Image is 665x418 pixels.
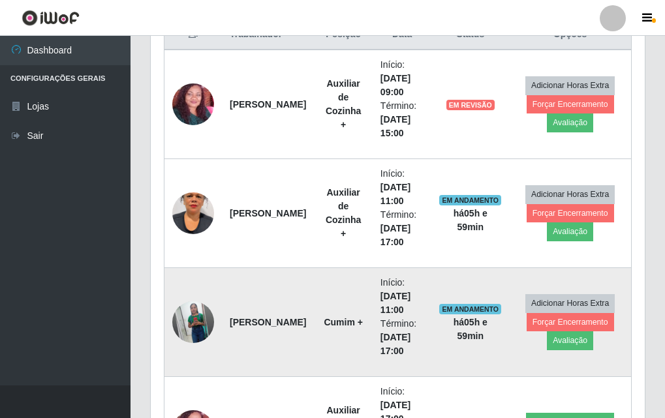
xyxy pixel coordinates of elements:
strong: [PERSON_NAME] [230,208,306,218]
button: Adicionar Horas Extra [525,185,615,203]
button: Forçar Encerramento [527,204,614,222]
li: Início: [380,276,424,317]
button: Adicionar Horas Extra [525,294,615,312]
strong: Auxiliar de Cozinha + [326,78,361,130]
strong: Auxiliar de Cozinha + [326,187,361,239]
li: Término: [380,99,424,140]
img: 1732228588701.jpeg [172,176,214,250]
span: EM ANDAMENTO [439,195,501,205]
button: Avaliação [547,113,593,132]
img: CoreUI Logo [22,10,80,26]
span: EM ANDAMENTO [439,304,501,314]
strong: [PERSON_NAME] [230,317,306,327]
button: Avaliação [547,331,593,350]
time: [DATE] 17:00 [380,332,410,356]
span: EM REVISÃO [446,100,495,110]
time: [DATE] 17:00 [380,223,410,247]
strong: há 05 h e 59 min [454,208,487,232]
button: Forçar Encerramento [527,313,614,331]
button: Adicionar Horas Extra [525,76,615,95]
strong: Cumim + [324,317,363,327]
img: 1734471784687.jpeg [172,296,214,348]
time: [DATE] 11:00 [380,291,410,315]
li: Início: [380,167,424,208]
button: Avaliação [547,222,593,241]
strong: [PERSON_NAME] [230,99,306,110]
img: 1695958183677.jpeg [172,61,214,147]
button: Forçar Encerramento [527,95,614,113]
time: [DATE] 09:00 [380,73,410,97]
li: Término: [380,317,424,358]
li: Início: [380,58,424,99]
time: [DATE] 11:00 [380,182,410,206]
li: Término: [380,208,424,249]
time: [DATE] 15:00 [380,114,410,138]
strong: há 05 h e 59 min [454,317,487,341]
